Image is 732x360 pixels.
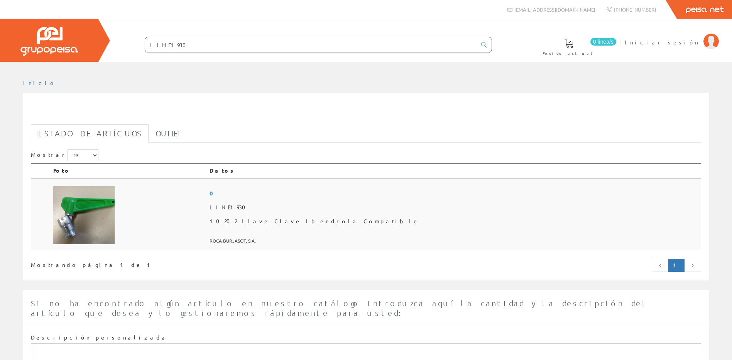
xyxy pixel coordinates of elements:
th: Datos [206,163,701,178]
span: Si no ha encontrado algún artículo en nuestro catálogo introduzca aquí la cantidad y la descripci... [31,299,649,318]
label: Mostrar [31,149,98,161]
a: Página actual [668,259,685,272]
span: ROCA BURJASOT, S.A. [210,234,698,247]
a: Listado de artículos [31,124,149,143]
span: Iniciar sesión [625,38,700,46]
a: Inicio [23,79,56,86]
span: 10202 Llave Clave Iberdrola Compatible [210,214,698,228]
a: Página anterior [652,259,669,272]
span: Pedido actual [543,49,595,57]
span: [PHONE_NUMBER] [614,6,656,13]
span: 0 [210,186,698,200]
a: Iniciar sesión [625,32,719,39]
span: [EMAIL_ADDRESS][DOMAIN_NAME] [514,6,595,13]
label: Descripción personalizada [31,334,168,341]
img: Grupo Peisa [20,27,78,56]
th: Foto [50,163,206,178]
a: Página siguiente [684,259,701,272]
a: Outlet [149,124,188,143]
span: 0 línea/s [590,38,616,46]
input: Buscar ... [145,37,477,53]
h1: LINE1930 [31,105,701,121]
div: Mostrando página 1 de 1 [31,258,303,269]
span: LINE1930 [210,200,698,214]
select: Mostrar [68,149,98,161]
img: Foto artículo 10202 Llave Clave Iberdrola Compatible (160.40925266904x150) [53,186,115,244]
